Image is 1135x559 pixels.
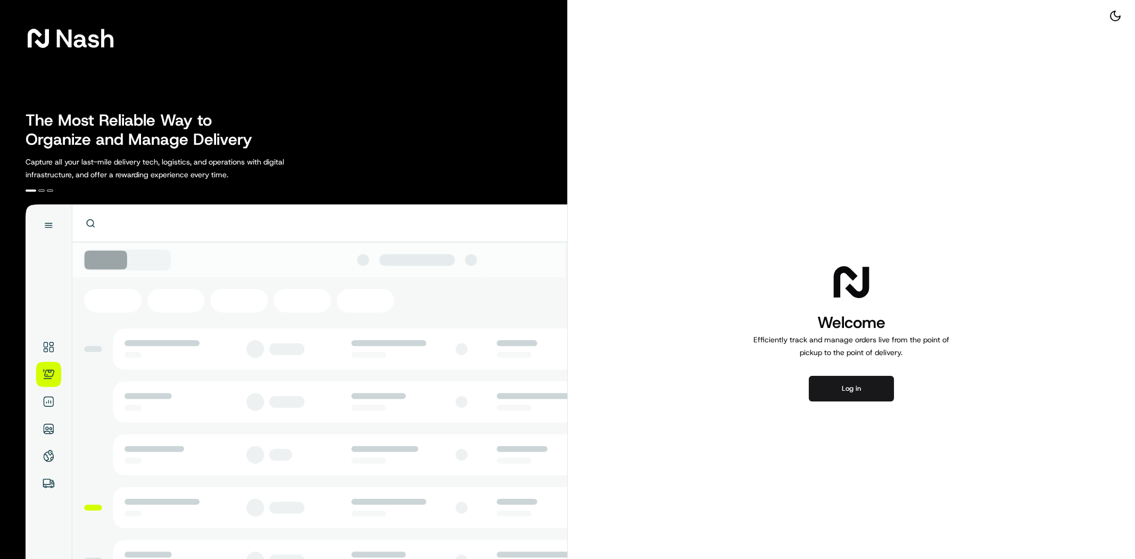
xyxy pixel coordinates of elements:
[26,111,264,149] h2: The Most Reliable Way to Organize and Manage Delivery
[55,28,114,49] span: Nash
[749,312,954,333] h1: Welcome
[26,155,332,181] p: Capture all your last-mile delivery tech, logistics, and operations with digital infrastructure, ...
[809,376,894,401] button: Log in
[749,333,954,359] p: Efficiently track and manage orders live from the point of pickup to the point of delivery.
